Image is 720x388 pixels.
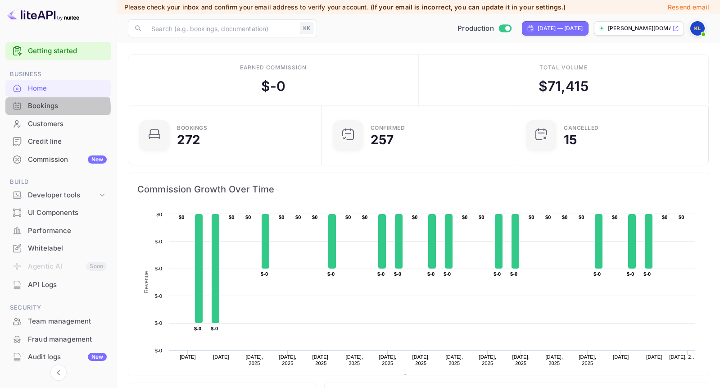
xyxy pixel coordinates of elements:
text: $0 [412,215,418,220]
a: Team management [5,313,111,329]
div: 257 [371,133,394,146]
text: $-0 [155,293,162,299]
div: Fraud management [5,331,111,348]
text: [DATE], 2025 [479,354,496,366]
text: $-0 [394,271,401,277]
text: $0 [295,215,301,220]
div: Whitelabel [28,243,107,254]
text: $0 [612,215,618,220]
div: Team management [28,316,107,327]
span: (If your email is incorrect, you can update it in your settings.) [371,3,566,11]
div: 272 [177,133,200,146]
div: Whitelabel [5,240,111,257]
div: Switch to Sandbox mode [454,23,515,34]
text: $0 [179,215,185,220]
div: Earned commission [240,64,307,72]
div: Developer tools [5,187,111,203]
a: API Logs [5,276,111,293]
text: $0 [562,215,568,220]
input: Search (e.g. bookings, documentation) [146,19,296,37]
div: Credit line [5,133,111,151]
div: Getting started [5,42,111,60]
div: Commission [28,155,107,165]
div: Credit line [28,137,107,147]
div: Performance [5,222,111,240]
text: [DATE], 2025 [279,354,297,366]
text: [DATE], 2025 [579,354,596,366]
div: CommissionNew [5,151,111,169]
text: $0 [662,215,668,220]
a: Customers [5,115,111,132]
div: CANCELLED [564,125,599,131]
text: $-0 [211,326,218,331]
text: $0 [229,215,235,220]
a: Getting started [28,46,107,56]
div: Bookings [5,97,111,115]
text: $0 [545,215,551,220]
text: $-0 [155,348,162,353]
div: $ 71,415 [539,76,589,96]
text: Revenue [411,374,434,381]
div: UI Components [28,208,107,218]
div: API Logs [28,280,107,290]
text: $-0 [427,271,435,277]
text: $-0 [627,271,634,277]
div: Performance [28,226,107,236]
text: [DATE] [180,354,196,360]
text: [DATE], 2025 [445,354,463,366]
text: $-0 [444,271,451,277]
p: [PERSON_NAME][DOMAIN_NAME] [608,24,670,32]
text: $0 [345,215,351,220]
a: UI Components [5,204,111,221]
text: $-0 [327,271,335,277]
button: Collapse navigation [50,365,67,381]
span: Build [5,177,111,187]
a: Bookings [5,97,111,114]
div: Total volume [539,64,588,72]
span: Commission Growth Over Time [137,182,700,196]
div: Confirmed [371,125,405,131]
div: Audit logsNew [5,348,111,366]
img: ken liu [690,21,705,36]
text: [DATE], 2025 [379,354,396,366]
text: $0 [156,212,162,217]
text: $-0 [155,239,162,244]
text: $-0 [494,271,501,277]
div: Home [5,80,111,97]
img: LiteAPI logo [7,7,79,22]
div: $ -0 [261,76,285,96]
text: $0 [312,215,318,220]
a: Whitelabel [5,240,111,256]
div: API Logs [5,276,111,294]
div: Bookings [28,101,107,111]
text: $0 [529,215,534,220]
text: $-0 [261,271,268,277]
a: Credit line [5,133,111,150]
div: Customers [5,115,111,133]
span: Marketing [5,375,111,385]
text: $-0 [155,266,162,271]
text: $0 [679,215,684,220]
a: Audit logsNew [5,348,111,365]
div: Team management [5,313,111,330]
span: Business [5,69,111,79]
text: $-0 [643,271,651,277]
text: Revenue [143,271,149,293]
a: Fraud management [5,331,111,347]
div: Home [28,83,107,94]
text: [DATE], 2025 [345,354,363,366]
div: 15 [564,133,577,146]
text: [DATE] [613,354,629,360]
text: [DATE], 2025 [312,354,330,366]
text: $0 [579,215,584,220]
div: New [88,353,107,361]
text: [DATE], 2025 [246,354,263,366]
text: $0 [479,215,485,220]
text: $0 [279,215,285,220]
div: New [88,155,107,164]
div: Developer tools [28,190,98,201]
div: [DATE] — [DATE] [538,24,583,32]
text: $-0 [593,271,601,277]
div: Audit logs [28,352,107,362]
